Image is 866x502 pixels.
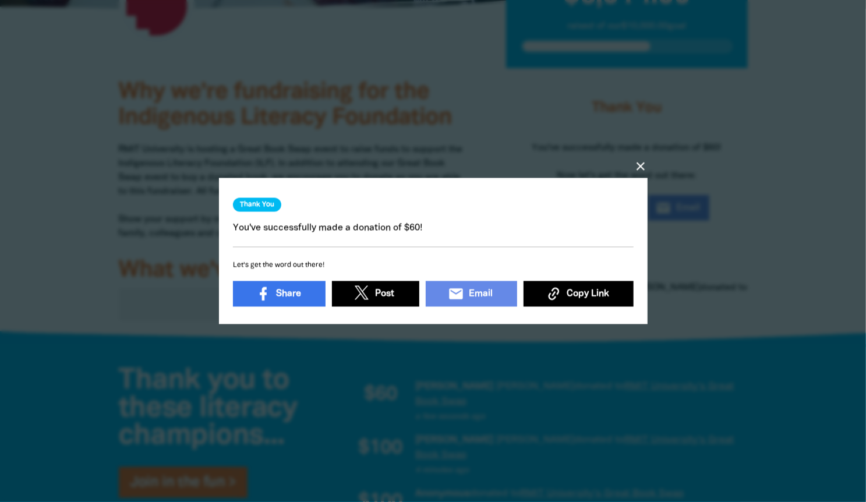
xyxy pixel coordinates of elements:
[375,287,394,301] span: Post
[425,281,517,306] a: emailEmail
[233,198,281,212] h3: Thank You
[566,287,609,301] span: Copy Link
[332,281,419,306] a: Post
[523,281,633,306] button: Copy Link
[634,160,648,174] button: close
[468,287,492,301] span: Email
[233,281,326,306] a: Share
[233,221,634,235] p: You've successfully made a donation of $60!
[233,259,634,272] h6: Let's get the word out there!
[447,285,464,302] i: email
[276,287,301,301] span: Share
